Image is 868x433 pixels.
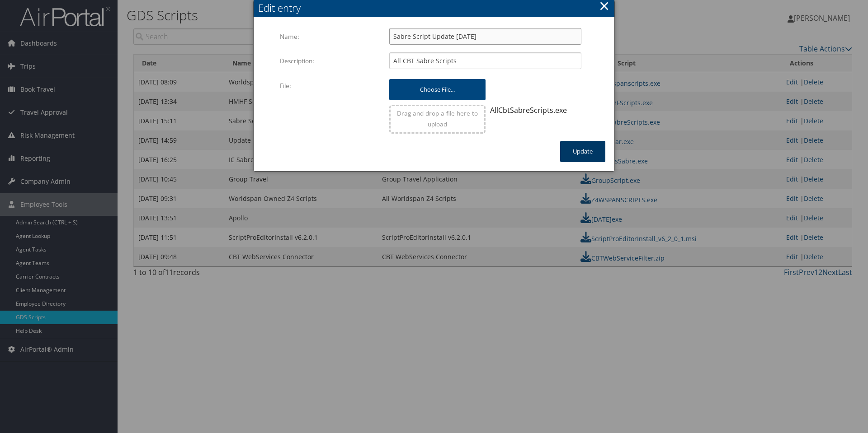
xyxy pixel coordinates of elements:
[280,77,382,94] label: File:
[258,1,614,15] div: Edit entry
[280,28,382,45] label: Name:
[397,109,478,128] span: Drag and drop a file here to upload
[280,52,382,70] label: Description:
[560,141,605,162] button: Update
[490,105,581,116] div: AllCbtSabreScripts.exe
